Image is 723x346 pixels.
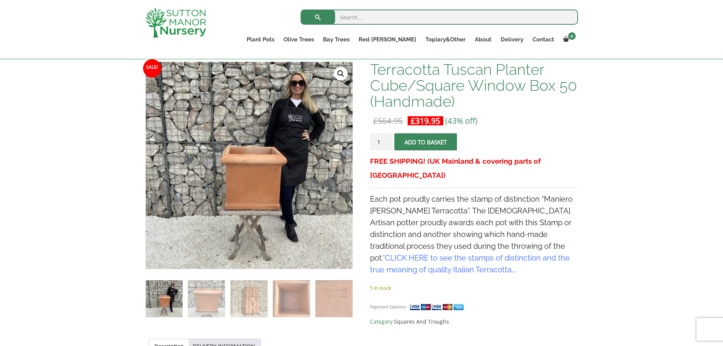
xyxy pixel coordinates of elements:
a: Contact [528,34,559,45]
a: Delivery [496,34,528,45]
a: Bay Trees [318,34,354,45]
bdi: 564.95 [373,115,403,126]
span: Sale! [143,59,161,77]
bdi: 319.95 [411,115,440,126]
img: Terracotta Tuscan Planter Cube/Square Window Box 50 (Handmade) - Image 5 [315,280,352,317]
span: (43% off) [445,115,477,126]
a: CLICK HERE to see the stamps of distinction and the true meaning of quality Italian Terracotta [370,253,570,274]
img: logo [145,8,206,38]
img: Terracotta Tuscan Planter Cube/Square Window Box 50 (Handmade) - Image 3 [230,280,267,317]
a: View full-screen image gallery [334,67,348,81]
a: Topiary&Other [421,34,470,45]
small: Payment Options: [370,304,407,310]
img: Terracotta Tuscan Planter Cube/Square Window Box 50 (Handmade) - Image 4 [273,280,310,317]
a: 0 [559,34,578,45]
a: About [470,34,496,45]
img: payment supported [410,303,466,311]
button: Add to basket [394,133,457,150]
a: Red [PERSON_NAME] [354,34,421,45]
h3: FREE SHIPPING! (UK Mainland & covering parts of [GEOGRAPHIC_DATA]) [370,154,578,182]
img: Terracotta Tuscan Planter Cube/Square Window Box 50 (Handmade) [146,280,183,317]
h1: Terracotta Tuscan Planter Cube/Square Window Box 50 (Handmade) [370,62,578,109]
a: Plant Pots [242,34,279,45]
span: Each pot proudly carries the stamp of distinction “Maniero [PERSON_NAME] Terracotta”. The [DEMOGR... [370,194,573,274]
input: Search... [301,9,578,25]
span: Category: [370,317,578,326]
img: Terracotta Tuscan Planter Cube/Square Window Box 50 (Handmade) - Image 2 [188,280,225,317]
span: £ [373,115,378,126]
input: Product quantity [370,133,393,150]
p: 5 in stock [370,283,578,292]
span: £ [411,115,415,126]
a: Olive Trees [279,34,318,45]
span: 0 [568,32,576,40]
img: Terracotta Tuscan Planter Cube/Square Window Box 50 (Handmade) - 38676B26 21FC 4C12 8F4A 1D90FA0A... [146,62,353,269]
a: Squares And Troughs [394,318,449,325]
span: “ …. [370,253,570,274]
